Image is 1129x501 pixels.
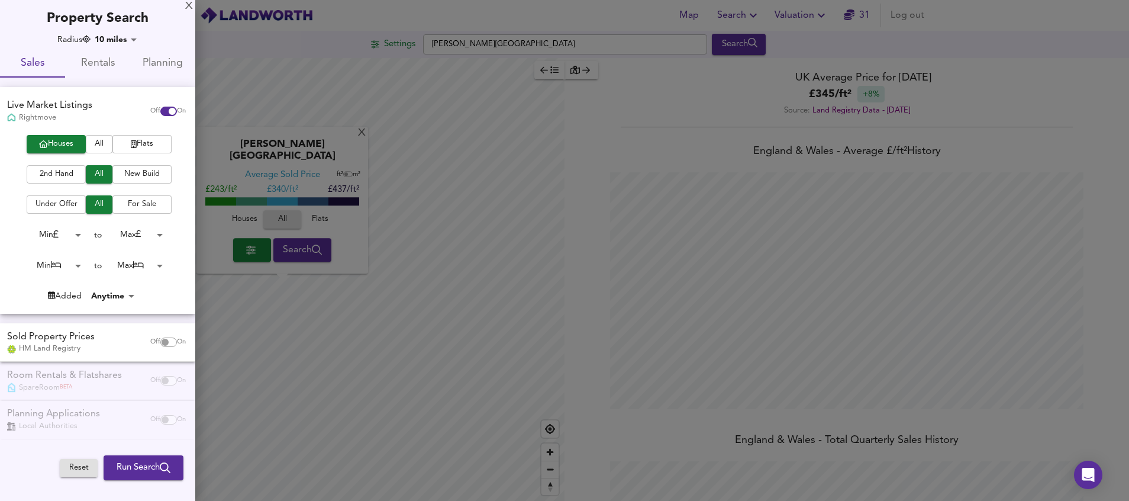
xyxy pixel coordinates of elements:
[20,256,85,275] div: Min
[92,137,107,151] span: All
[104,455,183,480] button: Run Search
[177,338,186,347] span: On
[7,330,95,344] div: Sold Property Prices
[91,34,141,46] div: 10 miles
[92,198,107,211] span: All
[102,226,167,244] div: Max
[102,256,167,275] div: Max
[33,168,80,181] span: 2nd Hand
[7,345,16,354] img: Land Registry
[185,2,193,11] div: X
[27,165,86,184] button: 2nd Hand
[7,343,95,354] div: HM Land Registry
[117,460,170,476] span: Run Search
[118,198,166,211] span: For Sale
[118,137,166,151] span: Flats
[94,260,102,272] div: to
[48,290,82,302] div: Added
[86,165,112,184] button: All
[27,195,86,214] button: Under Offer
[112,135,172,153] button: Flats
[7,99,92,113] div: Live Market Listings
[7,113,92,123] div: Rightmove
[94,229,102,241] div: to
[150,107,160,116] span: Off
[66,461,92,475] span: Reset
[137,54,188,73] span: Planning
[7,54,58,73] span: Sales
[86,135,112,153] button: All
[112,195,172,214] button: For Sale
[20,226,85,244] div: Min
[72,54,123,73] span: Rentals
[1074,461,1102,489] div: Open Intercom Messenger
[112,165,172,184] button: New Build
[7,113,16,123] img: Rightmove
[33,137,80,151] span: Houses
[92,168,107,181] span: All
[88,290,138,302] div: Anytime
[57,34,91,46] div: Radius
[150,338,160,347] span: Off
[60,459,98,477] button: Reset
[118,168,166,181] span: New Build
[33,198,80,211] span: Under Offer
[27,135,86,153] button: Houses
[177,107,186,116] span: On
[86,195,112,214] button: All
